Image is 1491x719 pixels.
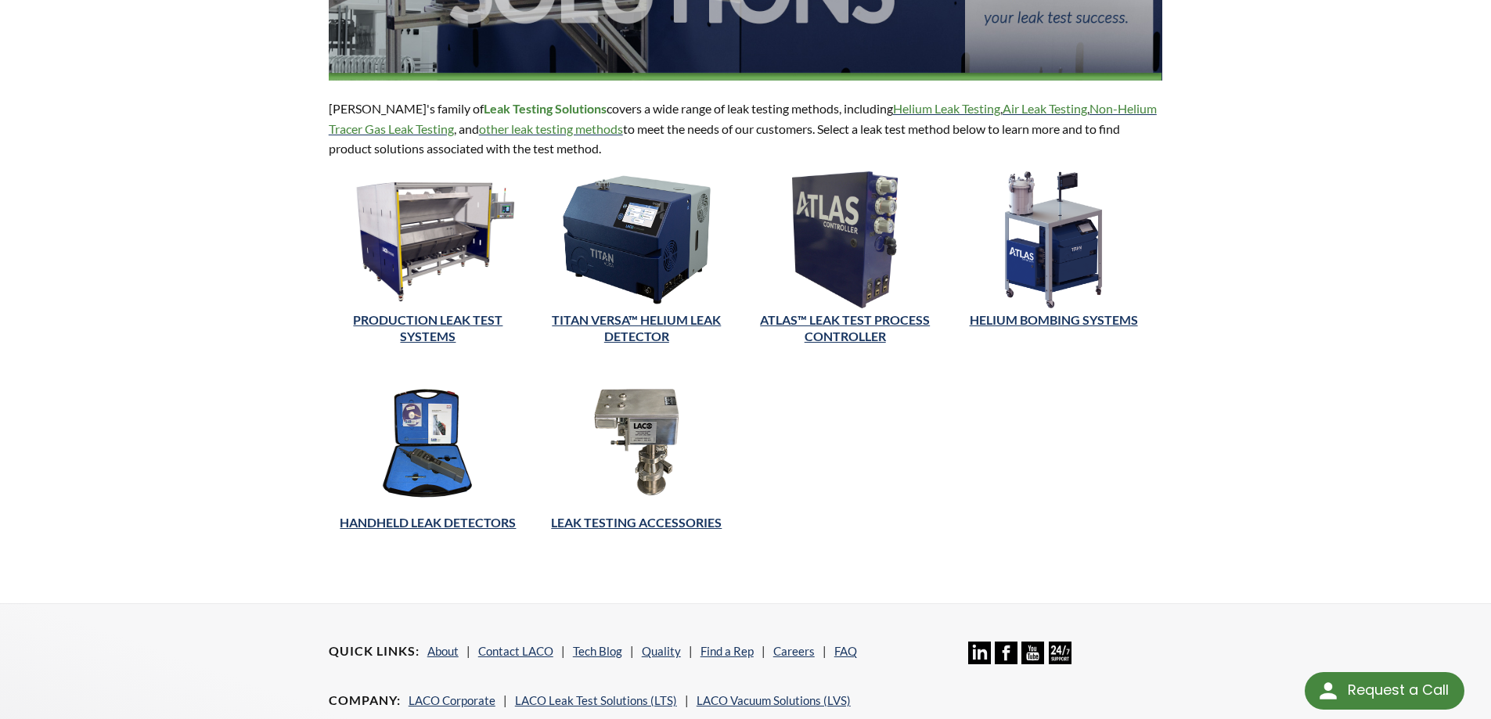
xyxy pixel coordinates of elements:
[552,312,721,343] a: TITAN VERSA™ Helium Leak Detector
[478,644,553,658] a: Contact LACO
[329,171,528,308] img: Production Leak Test Systems Category
[1305,672,1464,710] div: Request a Call
[479,121,623,136] a: other leak testing methods
[697,693,851,707] a: LACO Vacuum Solutions (LVS)
[760,312,930,343] a: ATLAS™ Leak Test Process Controller
[970,312,1138,327] a: Helium Bombing Systems
[484,101,607,116] strong: Leak Testing Solutions
[834,644,857,658] a: FAQ
[353,312,502,343] a: PRODUCTION LEAK TEST SYSTEMS
[329,643,420,660] h4: Quick Links
[773,644,815,658] a: Careers
[700,644,754,658] a: Find a Rep
[329,99,1163,159] p: [PERSON_NAME]'s family of covers a wide range of leak testing methods, including , , , and to mee...
[329,101,1157,136] a: Non-Helium Tracer Gas Leak Testing
[329,692,401,709] h4: Company
[1003,101,1087,116] a: Air Leak Testing
[329,374,528,511] img: Handheld Leak Detectors Category
[427,644,459,658] a: About
[792,171,898,308] img: ATLAS™ Leak Test Process Controller
[409,693,495,707] a: LACO Corporate
[340,515,516,530] a: HANDHELD LEAK DETECTORS
[1316,678,1341,703] img: round button
[573,644,622,658] a: Tech Blog
[1348,672,1449,708] div: Request a Call
[515,693,677,707] a: LACO Leak Test Solutions (LTS)
[551,515,722,530] a: LEAK TESTING ACCESSORIES
[642,644,681,658] a: Quality
[537,374,736,511] img: Leak Testing Accessories Category
[537,171,736,308] img: TITAN VERSA™ Helium Leak Detector
[1049,652,1071,667] a: 24/7 Support
[893,101,1000,116] a: Helium Leak Testing
[1049,642,1071,664] img: 24/7 Support Icon
[1003,171,1104,308] img: Helium Bombing System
